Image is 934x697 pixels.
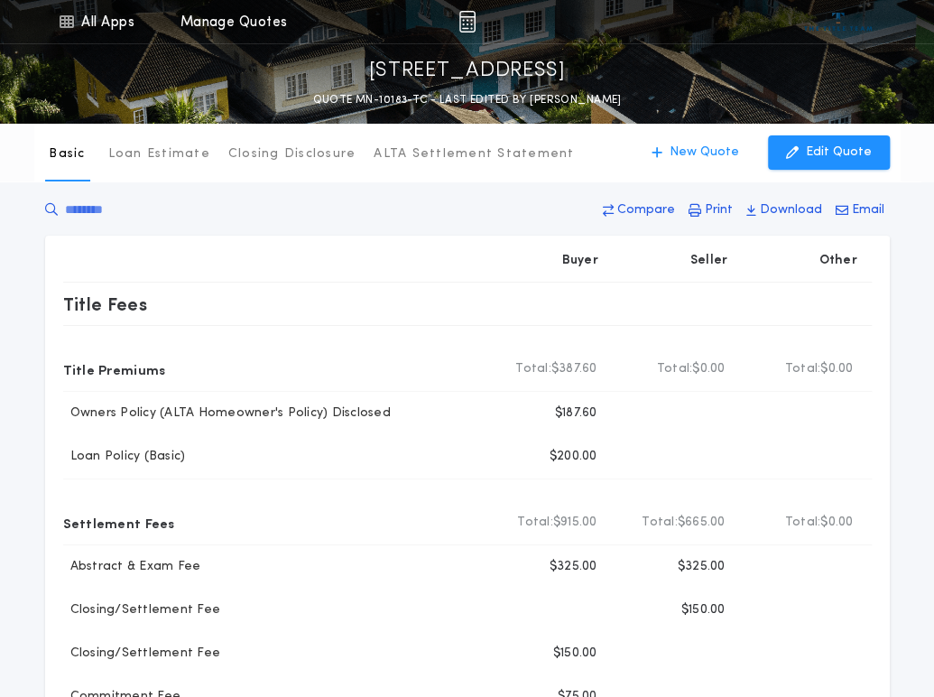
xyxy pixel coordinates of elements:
span: $665.00 [678,514,726,532]
span: $915.00 [553,514,597,532]
span: $387.60 [551,360,597,378]
button: Print [683,194,738,227]
p: [STREET_ADDRESS] [369,57,566,86]
p: Basic [49,145,85,163]
p: Title Premiums [63,355,166,384]
p: Owners Policy (ALTA Homeowner's Policy) Disclosed [63,404,391,423]
b: Total: [515,360,551,378]
p: Loan Estimate [108,145,210,163]
button: Email [830,194,890,227]
p: Edit Quote [806,144,872,162]
b: Total: [785,514,821,532]
b: Total: [657,360,693,378]
p: $200.00 [550,448,597,466]
p: $150.00 [681,601,726,619]
p: Email [852,201,884,219]
p: Buyer [562,252,598,270]
span: $0.00 [820,360,853,378]
button: Download [741,194,828,227]
span: $0.00 [692,360,725,378]
p: Closing Disclosure [228,145,356,163]
p: New Quote [670,144,739,162]
p: Compare [617,201,675,219]
p: Seller [690,252,728,270]
p: Download [760,201,822,219]
p: $325.00 [550,558,597,576]
p: Print [705,201,733,219]
p: Closing/Settlement Fee [63,645,221,663]
p: $187.60 [555,404,597,423]
img: vs-icon [804,13,872,31]
p: Settlement Fees [63,508,175,537]
img: img [458,11,476,33]
button: Edit Quote [768,135,890,170]
b: Total: [642,514,678,532]
button: New Quote [633,135,757,170]
b: Total: [517,514,553,532]
p: Other [818,252,856,270]
p: Title Fees [63,290,148,319]
span: $0.00 [820,514,853,532]
button: Compare [597,194,680,227]
p: Abstract & Exam Fee [63,558,201,576]
p: $150.00 [553,645,597,663]
p: ALTA Settlement Statement [374,145,574,163]
p: Closing/Settlement Fee [63,601,221,619]
p: QUOTE MN-10183-TC - LAST EDITED BY [PERSON_NAME] [312,91,621,109]
p: $325.00 [678,558,726,576]
b: Total: [785,360,821,378]
p: Loan Policy (Basic) [63,448,186,466]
